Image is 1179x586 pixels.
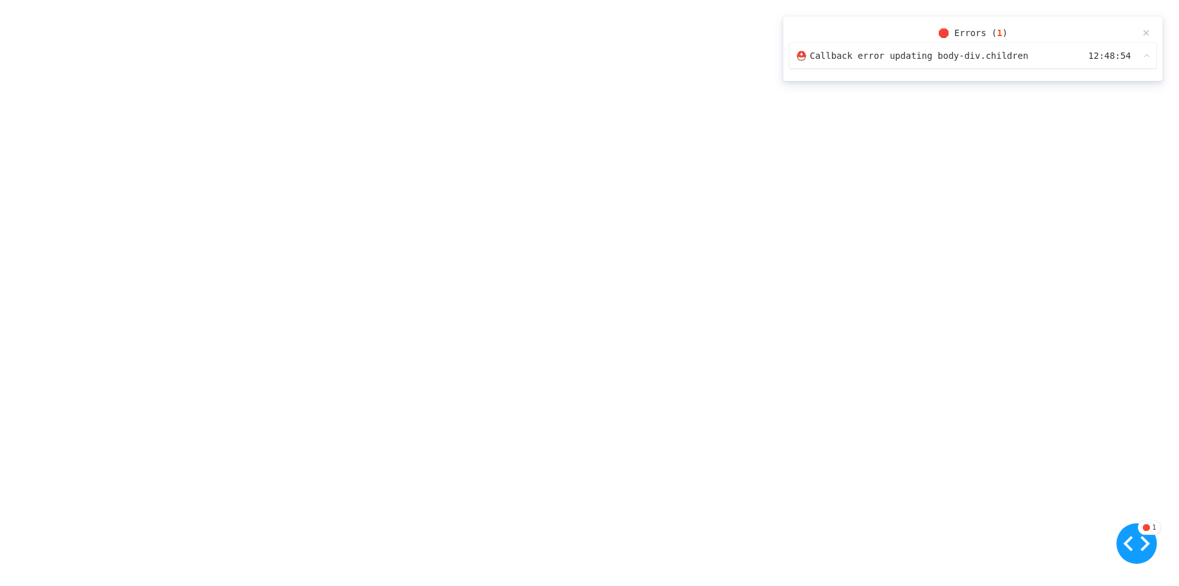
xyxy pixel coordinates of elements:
strong: 1 [997,28,1002,38]
span: Callback error updating body-div.children [810,49,1029,63]
span: 12:48:54 [1089,49,1131,63]
div: × [1142,23,1150,42]
span: ⛑️ [796,49,1068,62]
div: 🛑 1 [1142,523,1156,532]
div: 🛑 Errors ( ) [938,27,1008,40]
